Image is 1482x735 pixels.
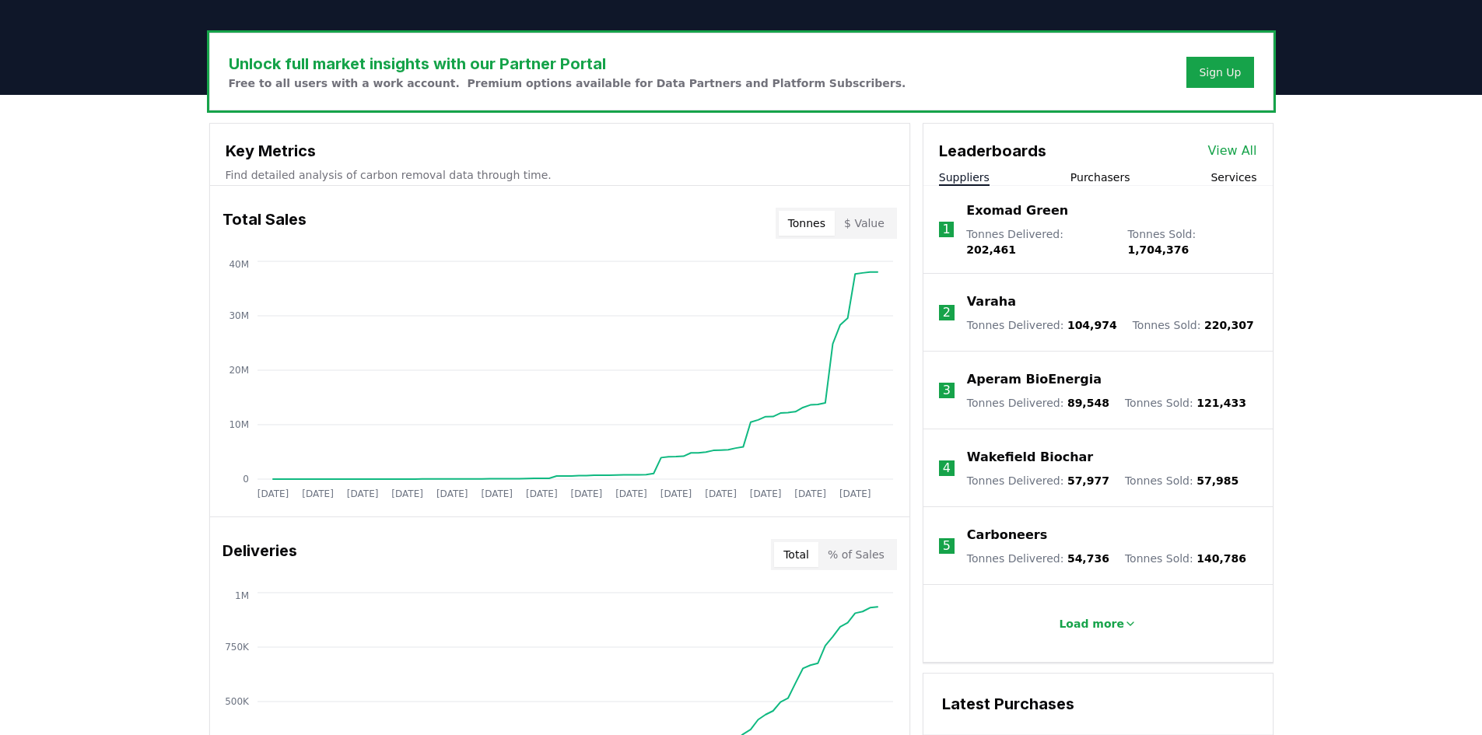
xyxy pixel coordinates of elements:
[967,551,1109,566] p: Tonnes Delivered :
[1067,552,1109,565] span: 54,736
[222,539,297,570] h3: Deliveries
[526,488,558,499] tspan: [DATE]
[705,488,737,499] tspan: [DATE]
[570,488,602,499] tspan: [DATE]
[1059,616,1124,632] p: Load more
[967,370,1102,389] a: Aperam BioEnergia
[942,220,950,239] p: 1
[943,303,951,322] p: 2
[966,226,1112,257] p: Tonnes Delivered :
[943,537,951,555] p: 5
[229,419,249,430] tspan: 10M
[1196,474,1239,487] span: 57,985
[1133,317,1254,333] p: Tonnes Sold :
[1125,395,1246,411] p: Tonnes Sold :
[391,488,423,499] tspan: [DATE]
[818,542,894,567] button: % of Sales
[1127,243,1189,256] span: 1,704,376
[1067,474,1109,487] span: 57,977
[967,526,1047,544] a: Carboneers
[1204,319,1254,331] span: 220,307
[1125,551,1246,566] p: Tonnes Sold :
[939,139,1046,163] h3: Leaderboards
[1125,473,1239,488] p: Tonnes Sold :
[1067,397,1109,409] span: 89,548
[302,488,334,499] tspan: [DATE]
[1196,397,1246,409] span: 121,433
[939,170,990,185] button: Suppliers
[229,52,906,75] h3: Unlock full market insights with our Partner Portal
[225,696,250,707] tspan: 500K
[1070,170,1130,185] button: Purchasers
[1199,65,1241,80] a: Sign Up
[1208,142,1257,160] a: View All
[436,488,468,499] tspan: [DATE]
[1210,170,1256,185] button: Services
[967,317,1117,333] p: Tonnes Delivered :
[660,488,692,499] tspan: [DATE]
[1067,319,1117,331] span: 104,974
[774,542,818,567] button: Total
[229,365,249,376] tspan: 20M
[481,488,513,499] tspan: [DATE]
[967,395,1109,411] p: Tonnes Delivered :
[615,488,647,499] tspan: [DATE]
[967,448,1093,467] a: Wakefield Biochar
[966,243,1016,256] span: 202,461
[229,310,249,321] tspan: 30M
[226,139,894,163] h3: Key Metrics
[229,259,249,270] tspan: 40M
[779,211,835,236] button: Tonnes
[1186,57,1253,88] button: Sign Up
[942,692,1254,716] h3: Latest Purchases
[225,642,250,653] tspan: 750K
[1196,552,1246,565] span: 140,786
[222,208,307,239] h3: Total Sales
[243,474,249,485] tspan: 0
[794,488,826,499] tspan: [DATE]
[229,75,906,91] p: Free to all users with a work account. Premium options available for Data Partners and Platform S...
[966,201,1068,220] a: Exomad Green
[967,473,1109,488] p: Tonnes Delivered :
[943,459,951,478] p: 4
[1046,608,1149,639] button: Load more
[1127,226,1256,257] p: Tonnes Sold :
[257,488,289,499] tspan: [DATE]
[749,488,781,499] tspan: [DATE]
[943,381,951,400] p: 3
[346,488,378,499] tspan: [DATE]
[835,211,894,236] button: $ Value
[235,590,249,601] tspan: 1M
[839,488,871,499] tspan: [DATE]
[967,292,1016,311] a: Varaha
[226,167,894,183] p: Find detailed analysis of carbon removal data through time.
